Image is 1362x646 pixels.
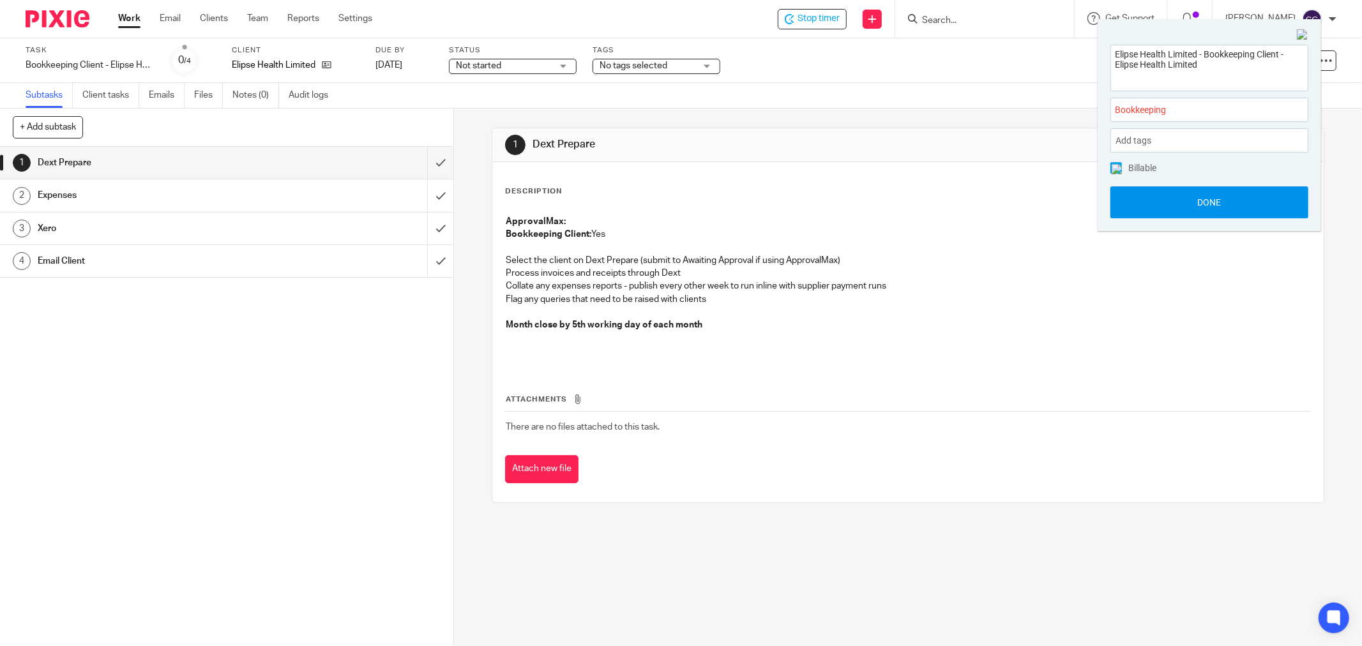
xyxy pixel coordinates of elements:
strong: Month close by 5th working day of each month [506,320,702,329]
div: 3 [13,220,31,237]
span: Not started [456,61,501,70]
span: Add tags [1116,131,1158,151]
span: Stop timer [798,12,840,26]
a: Files [194,83,223,108]
a: Subtasks [26,83,73,108]
label: Tags [593,45,720,56]
a: Email [160,12,181,25]
span: Billable [1128,163,1156,172]
span: Get Support [1105,14,1154,23]
input: Search [921,15,1036,27]
h1: Xero [38,219,289,238]
img: svg%3E [1302,9,1322,29]
p: Process invoices and receipts through Dext [506,267,1310,280]
p: [PERSON_NAME] [1225,12,1296,25]
h1: Dext Prepare [533,138,935,151]
span: No tags selected [600,61,667,70]
div: 2 [13,187,31,205]
a: Team [247,12,268,25]
label: Status [449,45,577,56]
p: Yes [506,228,1310,241]
a: Emails [149,83,185,108]
p: Flag any queries that need to be raised with clients [506,293,1310,306]
div: 1 [505,135,526,155]
a: Client tasks [82,83,139,108]
h1: Expenses [38,186,289,205]
label: Task [26,45,153,56]
button: Done [1110,186,1308,218]
span: Attachments [506,396,567,403]
p: Collate any expenses reports - publish every other week to run inline with supplier payment runs [506,280,1310,292]
h1: Email Client [38,252,289,271]
img: Close [1297,29,1308,41]
a: Clients [200,12,228,25]
small: /4 [184,57,191,64]
a: Notes (0) [232,83,279,108]
strong: Bookkeeping Client: [506,230,591,239]
a: Settings [338,12,372,25]
a: Work [118,12,140,25]
textarea: Elipse Health Limited - Bookkeeping Client - Elipse Health Limited [1111,45,1308,87]
span: [DATE] [375,61,402,70]
div: Elipse Health Limited - Bookkeeping Client - Elipse Health Limited [778,9,847,29]
p: Elipse Health Limited [232,59,315,71]
div: 1 [13,154,31,172]
label: Client [232,45,359,56]
img: Pixie [26,10,89,27]
div: 0 [178,53,191,68]
p: Select the client on Dext Prepare (submit to Awaiting Approval if using ApprovalMax) [506,254,1310,267]
button: + Add subtask [13,116,83,138]
a: Audit logs [289,83,338,108]
img: checked.png [1112,164,1122,174]
span: There are no files attached to this task. [506,423,660,432]
label: Due by [375,45,433,56]
button: Attach new file [505,455,579,484]
span: Bookkeeping [1115,103,1276,117]
div: 4 [13,252,31,270]
strong: ApprovalMax: [506,217,566,226]
p: Description [505,186,562,197]
a: Reports [287,12,319,25]
div: Bookkeeping Client - Elipse Health Limited [26,59,153,71]
h1: Dext Prepare [38,153,289,172]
